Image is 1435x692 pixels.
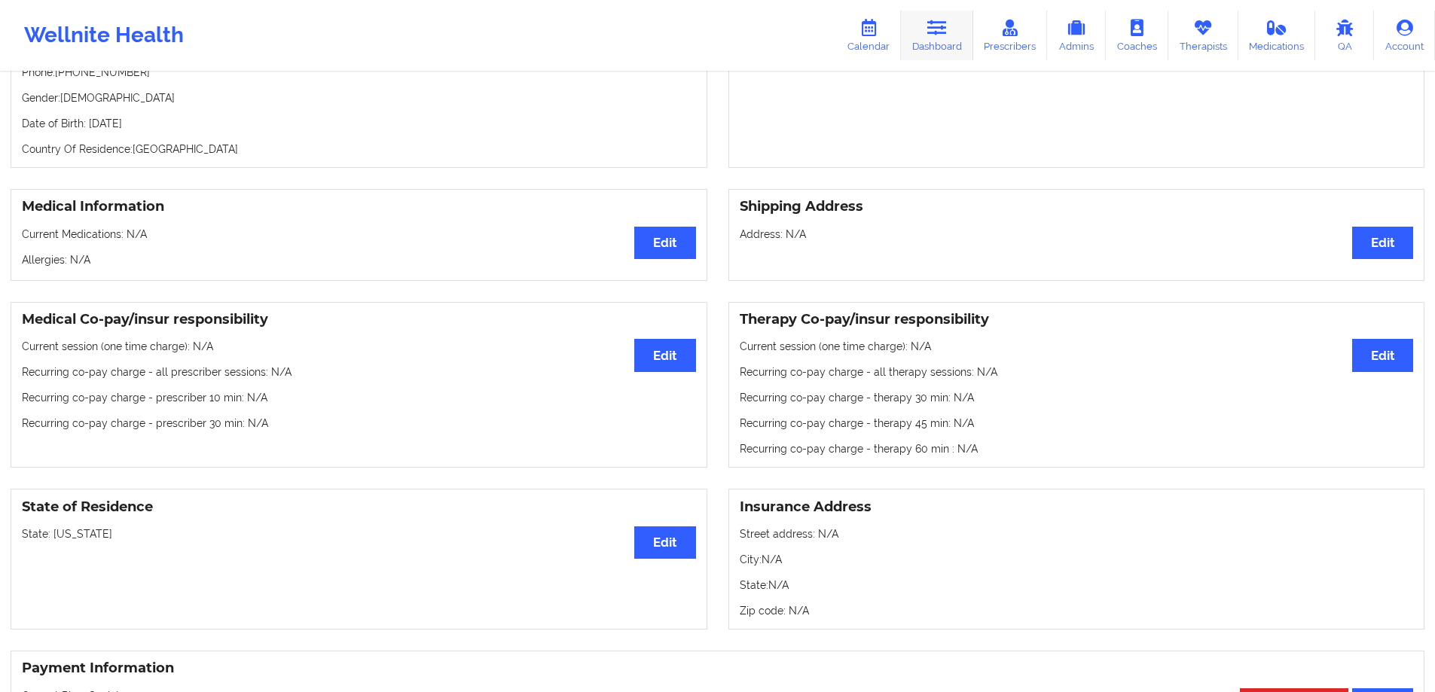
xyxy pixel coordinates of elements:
[973,11,1048,60] a: Prescribers
[22,227,696,242] p: Current Medications: N/A
[634,526,695,559] button: Edit
[22,416,696,431] p: Recurring co-pay charge - prescriber 30 min : N/A
[740,603,1414,618] p: Zip code: N/A
[901,11,973,60] a: Dashboard
[740,416,1414,431] p: Recurring co-pay charge - therapy 45 min : N/A
[740,441,1414,456] p: Recurring co-pay charge - therapy 60 min : N/A
[22,498,696,516] h3: State of Residence
[22,252,696,267] p: Allergies: N/A
[836,11,901,60] a: Calendar
[1238,11,1316,60] a: Medications
[22,90,696,105] p: Gender: [DEMOGRAPHIC_DATA]
[740,552,1414,567] p: City: N/A
[1047,11,1106,60] a: Admins
[22,311,696,328] h3: Medical Co-pay/insur responsibility
[740,578,1414,593] p: State: N/A
[1352,227,1413,259] button: Edit
[22,390,696,405] p: Recurring co-pay charge - prescriber 10 min : N/A
[740,364,1414,380] p: Recurring co-pay charge - all therapy sessions : N/A
[22,142,696,157] p: Country Of Residence: [GEOGRAPHIC_DATA]
[740,390,1414,405] p: Recurring co-pay charge - therapy 30 min : N/A
[22,660,1413,677] h3: Payment Information
[22,65,696,80] p: Phone: [PHONE_NUMBER]
[634,339,695,371] button: Edit
[22,526,696,541] p: State: [US_STATE]
[22,198,696,215] h3: Medical Information
[740,311,1414,328] h3: Therapy Co-pay/insur responsibility
[1352,339,1413,371] button: Edit
[22,116,696,131] p: Date of Birth: [DATE]
[740,198,1414,215] h3: Shipping Address
[740,526,1414,541] p: Street address: N/A
[22,364,696,380] p: Recurring co-pay charge - all prescriber sessions : N/A
[740,498,1414,516] h3: Insurance Address
[740,227,1414,242] p: Address: N/A
[1106,11,1168,60] a: Coaches
[1168,11,1238,60] a: Therapists
[22,339,696,354] p: Current session (one time charge): N/A
[740,339,1414,354] p: Current session (one time charge): N/A
[1374,11,1435,60] a: Account
[1315,11,1374,60] a: QA
[634,227,695,259] button: Edit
